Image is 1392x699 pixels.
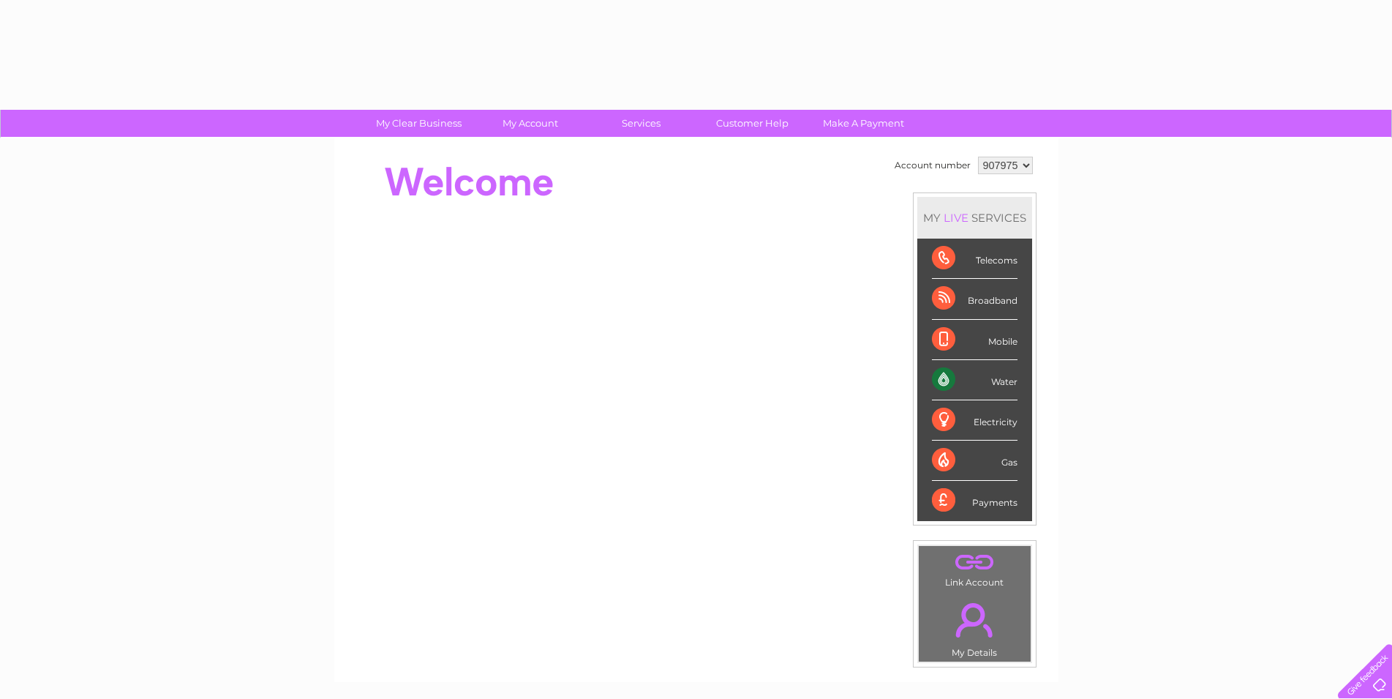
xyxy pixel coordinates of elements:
div: Mobile [932,320,1017,360]
a: My Clear Business [358,110,479,137]
a: . [922,550,1027,575]
div: Payments [932,481,1017,520]
div: Electricity [932,400,1017,441]
div: MY SERVICES [917,197,1032,239]
div: Gas [932,441,1017,481]
a: Services [581,110,701,137]
a: My Account [470,110,590,137]
a: Customer Help [692,110,813,137]
div: Telecoms [932,239,1017,279]
td: My Details [918,591,1031,662]
div: Water [932,360,1017,400]
td: Link Account [918,545,1031,591]
a: Make A Payment [803,110,924,137]
a: . [922,594,1027,646]
td: Account number [891,153,974,178]
div: Broadband [932,279,1017,319]
div: LIVE [941,211,971,225]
